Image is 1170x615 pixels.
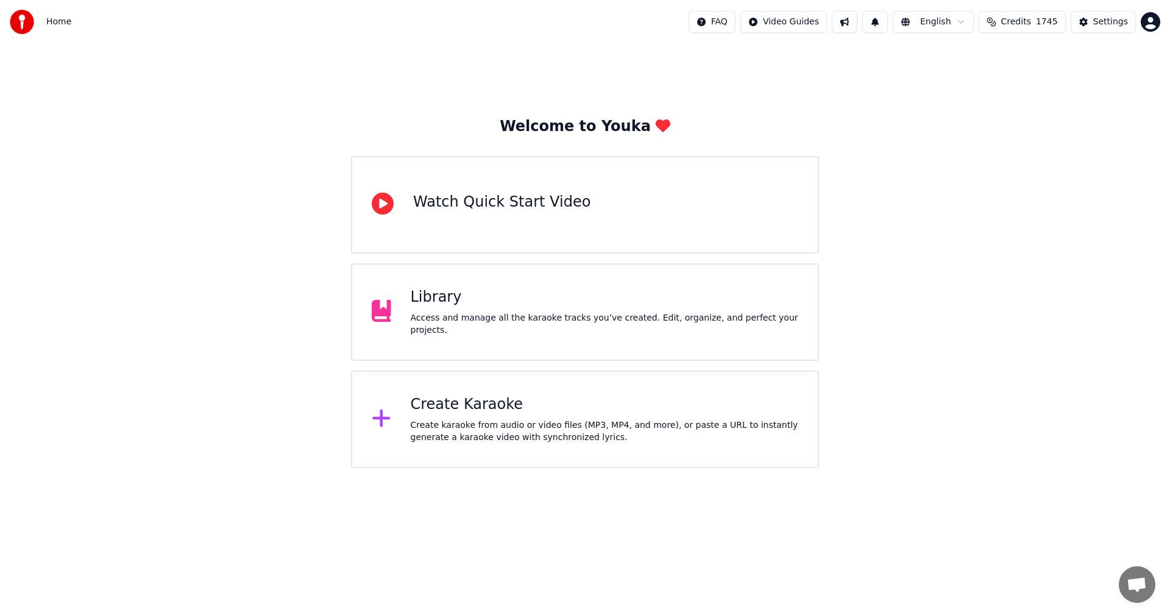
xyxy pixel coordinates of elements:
[413,193,590,212] div: Watch Quick Start Video
[411,395,799,414] div: Create Karaoke
[1036,16,1058,28] span: 1745
[500,117,670,137] div: Welcome to Youka
[10,10,34,34] img: youka
[1119,566,1155,603] div: Open chat
[1093,16,1128,28] div: Settings
[1001,16,1031,28] span: Credits
[46,16,71,28] span: Home
[689,11,736,33] button: FAQ
[411,419,799,444] div: Create karaoke from audio or video files (MP3, MP4, and more), or paste a URL to instantly genera...
[1071,11,1136,33] button: Settings
[740,11,827,33] button: Video Guides
[46,16,71,28] nav: breadcrumb
[411,288,799,307] div: Library
[979,11,1066,33] button: Credits1745
[411,312,799,336] div: Access and manage all the karaoke tracks you’ve created. Edit, organize, and perfect your projects.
